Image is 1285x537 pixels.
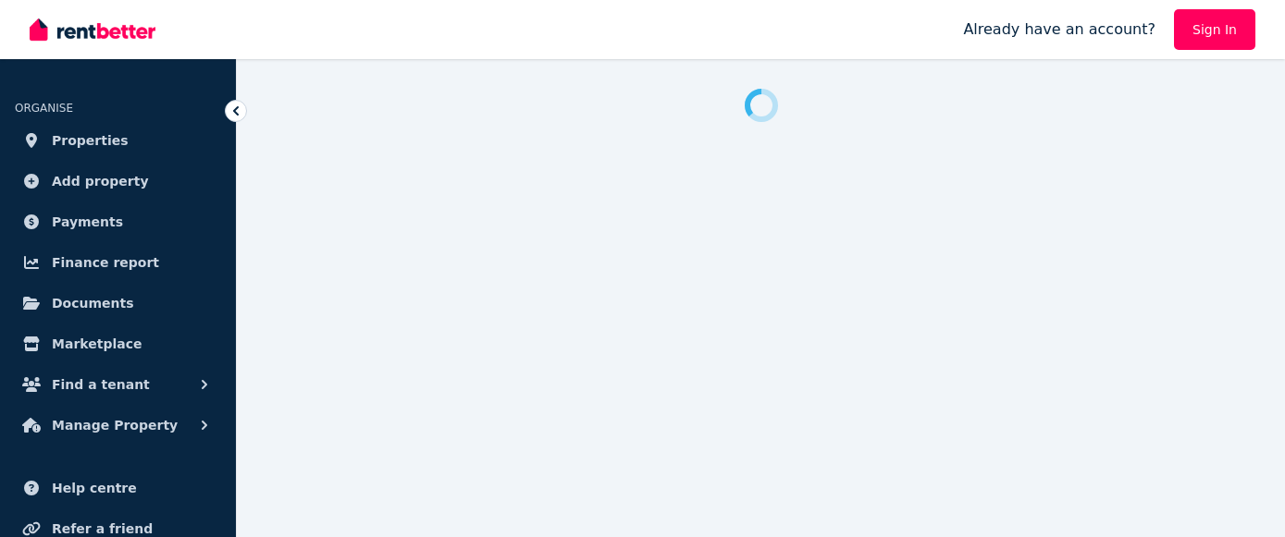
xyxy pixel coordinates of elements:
span: Already have an account? [963,18,1155,41]
span: Marketplace [52,333,142,355]
img: RentBetter [30,16,155,43]
button: Find a tenant [15,366,221,403]
button: Manage Property [15,407,221,444]
span: Add property [52,170,149,192]
span: Documents [52,292,134,314]
a: Finance report [15,244,221,281]
a: Help centre [15,470,221,506]
a: Marketplace [15,325,221,362]
span: Find a tenant [52,373,150,396]
a: Sign In [1174,9,1255,50]
span: ORGANISE [15,102,73,115]
span: Finance report [52,251,159,274]
a: Add property [15,163,221,200]
a: Documents [15,285,221,322]
a: Payments [15,203,221,240]
span: Properties [52,129,129,152]
span: Manage Property [52,414,178,436]
span: Payments [52,211,123,233]
span: Help centre [52,477,137,499]
a: Properties [15,122,221,159]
